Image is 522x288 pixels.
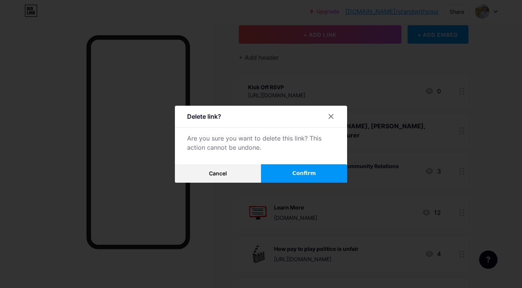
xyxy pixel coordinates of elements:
[261,164,347,183] button: Confirm
[292,169,316,177] span: Confirm
[187,134,335,152] div: Are you sure you want to delete this link? This action cannot be undone.
[187,112,221,121] div: Delete link?
[175,164,261,183] button: Cancel
[209,170,227,177] span: Cancel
